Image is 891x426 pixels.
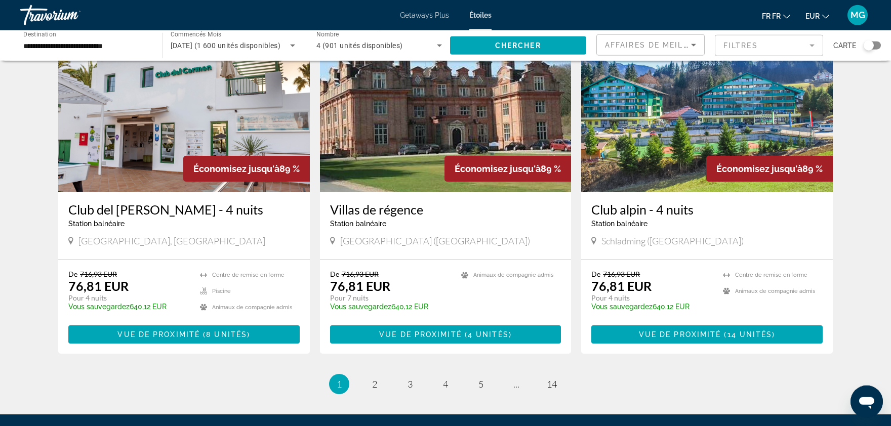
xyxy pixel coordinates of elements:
span: 2 [372,378,377,390]
span: Vous sauvegardez [330,303,391,311]
span: Piscine [212,288,231,294]
span: Animaux de compagnie admis [212,304,292,311]
span: ) [462,330,512,338]
p: Pour 4 nuits [68,293,190,303]
span: Station balnéaire [68,220,125,228]
span: Vous sauvegardez [68,303,130,311]
span: 4 (901 unités disponibles) [316,41,402,50]
span: Économisez jusqu'à [455,163,541,174]
span: ... [513,378,519,390]
span: ) [721,330,775,338]
button: Filtrer [715,34,823,57]
p: 640,12 EUR [68,303,190,311]
span: [GEOGRAPHIC_DATA] ([GEOGRAPHIC_DATA]) [340,235,530,246]
span: fr fr [762,12,781,20]
nav: Pagination [58,374,833,394]
span: Nombre [316,31,339,38]
span: Vous sauvegardez [591,303,653,311]
span: Affaires de Meilleures [605,41,716,49]
a: Club alpin - 4 nuits [591,202,823,217]
span: MG [850,10,865,20]
div: 89 % [183,156,310,182]
span: 4 [443,378,448,390]
span: Station balnéaire [330,220,386,228]
p: Pour 7 nuits [330,293,452,303]
button: Vue de proximité (14 unités) [591,325,823,344]
button: Vue de proximité (8 unités) [68,325,300,344]
button: Menu utilisateur [844,5,871,26]
img: 1920E01X.jpg [581,30,833,192]
span: 3 [408,378,413,390]
span: De [68,270,77,278]
span: Animaux de compagnie admis [735,288,815,294]
span: (14 unités [724,330,772,338]
p: Pour 4 nuits [591,293,713,303]
button: Changement de monnaie [805,9,829,23]
span: Schladming ([GEOGRAPHIC_DATA]) [601,235,744,246]
div: 89 % [706,156,833,182]
span: (8 unités [203,330,247,338]
a: Getaways Plus [400,11,449,19]
iframe: Bouton de lancement de la fenêtre de messagerie [850,386,883,418]
img: S304E01X.jpg [320,30,572,192]
span: Chercher [495,41,541,50]
p: 76,81 EUR [330,278,390,293]
img: DP72E01X.jpg [58,30,310,192]
p: 640,12 EUR [591,303,713,311]
span: [DATE] (1 600 unités disponibles) [171,41,280,50]
a: Travorium [20,2,121,28]
span: Station balnéaire [591,220,647,228]
span: ) [200,330,250,338]
span: 716,93 EUR [603,270,640,278]
span: 716,93 EUR [342,270,379,278]
span: Vue de proximité [639,330,721,338]
div: 89 % [444,156,571,182]
span: Vue de proximité [117,330,200,338]
a: Club del [PERSON_NAME] - 4 nuits [68,202,300,217]
span: 14 [547,378,557,390]
span: EUR [805,12,820,20]
span: Destination [23,31,56,38]
span: Vue de proximité [379,330,462,338]
span: 1 [337,378,342,390]
span: Centre de remise en forme [212,272,285,278]
span: Centre de remise en forme [735,272,807,278]
span: 716,93 EUR [80,270,117,278]
p: 76,81 EUR [591,278,652,293]
span: Commencés Mois [171,31,222,38]
button: Vue de proximité (4 unités) [330,325,561,344]
p: 640,12 EUR [330,303,452,311]
a: Villas de régence [330,202,561,217]
button: Chercher [450,36,587,55]
a: Étoiles [469,11,492,19]
span: De [330,270,339,278]
span: 5 [478,378,483,390]
span: (4 unités [465,330,509,338]
span: Économisez jusqu'à [193,163,279,174]
span: [GEOGRAPHIC_DATA], [GEOGRAPHIC_DATA] [78,235,265,246]
span: Économisez jusqu'à [716,163,802,174]
span: De [591,270,600,278]
span: Carte [833,38,856,53]
p: 76,81 EUR [68,278,129,293]
button: Changer de langue [762,9,790,23]
mat-select: Trier par [605,39,696,51]
span: Animaux de compagnie admis [473,272,553,278]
